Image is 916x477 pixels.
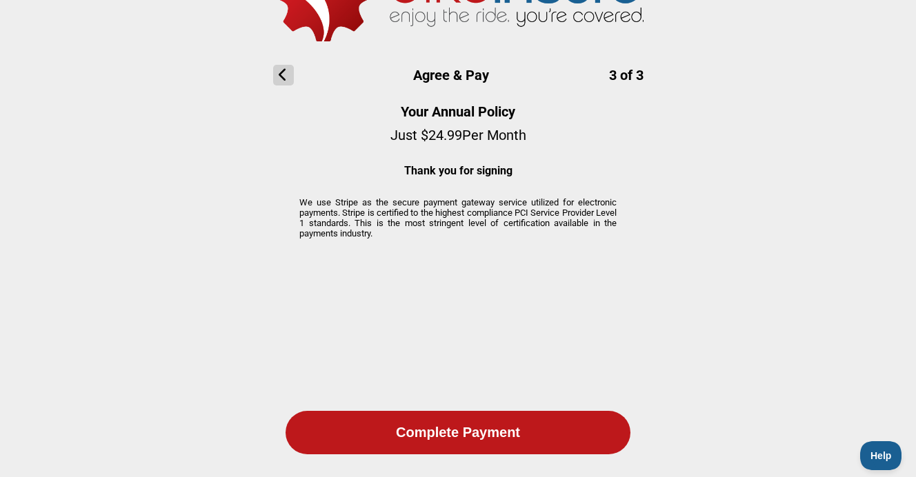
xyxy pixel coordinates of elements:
button: Complete Payment [286,411,630,454]
h2: Your Annual Policy [390,103,526,120]
p: Thank you for signing [390,164,526,177]
span: 3 of 3 [609,67,644,83]
p: We use Stripe as the secure payment gateway service utilized for electronic payments. Stripe is c... [299,197,617,238]
p: Just $ 24.99 Per Month [390,127,526,143]
iframe: Toggle Customer Support [860,441,902,470]
iframe: Secure payment input frame [293,245,623,392]
h1: Agree & Pay [273,65,644,85]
